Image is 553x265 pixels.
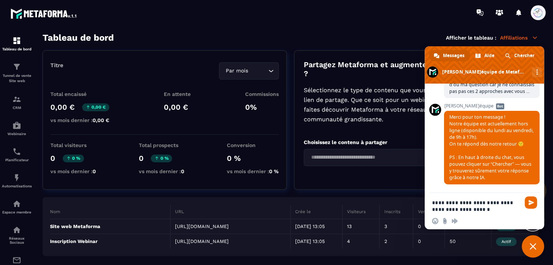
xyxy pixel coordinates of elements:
[2,210,32,214] p: Espace membre
[496,237,516,246] span: Actif
[12,225,21,234] img: social-network
[170,234,290,249] td: [URL][DOMAIN_NAME]
[2,115,32,141] a: automationsautomationsWebinaire
[43,32,114,43] h3: Tableau de bord
[12,256,21,265] img: email
[151,155,172,162] p: 0 %
[12,95,21,104] img: formation
[245,103,279,112] p: 0%
[342,219,379,234] td: 13
[227,142,279,148] p: Conversion
[413,205,445,219] th: Ventes
[50,205,170,219] th: Nom
[50,91,109,97] p: Total encaissé
[432,218,438,224] span: Insérer un emoji
[2,184,32,188] p: Automatisations
[413,219,445,234] td: 0
[496,103,504,109] span: Bot
[413,234,445,249] td: 0
[443,50,465,61] span: Messages
[224,67,250,75] span: Par mois
[227,168,279,174] p: vs mois dernier :
[304,60,528,78] p: Partagez Metaforma et augmentez vos revenues simplement ?
[379,205,413,219] th: Inscrits
[164,91,191,97] p: En attente
[525,196,537,209] span: Envoyer
[484,50,494,61] span: Aide
[449,114,534,181] span: Merci pour ton message ! Notre équipe est actuellement hors ligne (disponible du lundi au vendred...
[2,31,32,57] a: formationformationTableau de bord
[2,194,32,220] a: automationsautomationsEspace membre
[295,238,338,244] p: [DATE] 13:05
[138,168,184,174] p: vs mois dernier :
[63,155,84,162] p: 0 %
[164,103,191,112] p: 0,00 €
[227,154,279,163] p: 0 %
[2,220,32,250] a: social-networksocial-networkRéseaux Sociaux
[514,50,534,61] span: Chercher
[50,117,109,123] p: vs mois dernier :
[2,141,32,168] a: schedulerschedulerPlanificateur
[93,117,109,123] span: 0,00 €
[342,234,379,249] td: 4
[10,7,78,20] img: logo
[50,103,75,112] p: 0,00 €
[269,168,279,174] span: 0 %
[138,142,184,148] p: Total prospects
[50,224,166,229] p: Site web Metaforma
[12,199,21,208] img: automations
[12,173,21,182] img: automations
[93,168,96,174] span: 0
[50,62,63,69] p: Titre
[2,57,32,89] a: formationformationTunnel de vente Site web
[522,235,544,258] div: Fermer le chat
[290,205,342,219] th: Crée le
[245,91,279,97] p: Commissions
[82,103,109,111] p: 0,00 €
[12,62,21,71] img: formation
[12,36,21,45] img: formation
[219,62,279,79] div: Search for option
[442,218,448,224] span: Envoyer un fichier
[304,139,528,145] p: Choisissez le contenu à partager
[295,224,338,229] p: [DATE] 13:05
[444,103,540,109] span: [PERSON_NAME]équipe
[452,218,457,224] span: Message audio
[304,149,478,166] div: Search for option
[342,205,379,219] th: Visiteurs
[2,89,32,115] a: formationformationCRM
[500,34,538,41] p: Affiliations
[181,168,184,174] span: 0
[309,153,466,162] input: Search for option
[170,219,290,234] td: [URL][DOMAIN_NAME]
[304,85,528,124] p: Sélectionnez le type de contenu que vous souhaitez promouvoir et copiez le lien de partage. Que c...
[446,35,496,41] p: Afficher le tableau :
[471,50,500,61] div: Aide
[2,236,32,244] p: Réseaux Sociaux
[170,205,290,219] th: URL
[250,67,266,75] input: Search for option
[379,234,413,249] td: 2
[445,234,491,249] td: 50
[2,47,32,51] p: Tableau de bord
[12,147,21,156] img: scheduler
[50,168,96,174] p: vs mois dernier :
[500,50,540,61] div: Chercher
[2,73,32,84] p: Tunnel de vente Site web
[50,154,55,163] p: 0
[532,67,542,77] div: Autres canaux
[50,142,96,148] p: Total visiteurs
[50,238,166,244] p: Inscription Webinar
[432,199,520,213] textarea: Entrez votre message...
[2,168,32,194] a: automationsautomationsAutomatisations
[12,121,21,130] img: automations
[2,106,32,110] p: CRM
[2,132,32,136] p: Webinaire
[138,154,143,163] p: 0
[379,219,413,234] td: 3
[2,158,32,162] p: Planificateur
[429,50,470,61] div: Messages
